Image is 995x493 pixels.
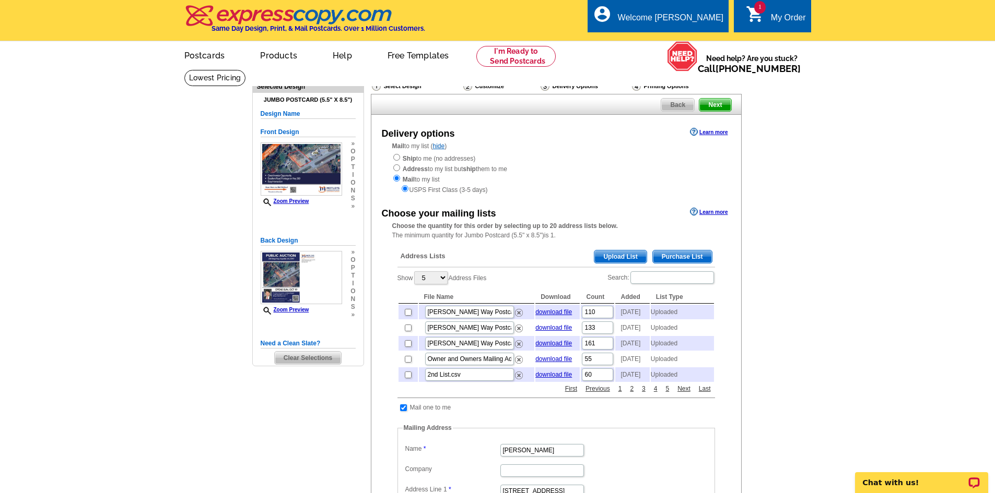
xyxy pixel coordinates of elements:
[716,63,801,74] a: [PHONE_NUMBER]
[515,371,523,379] img: delete.png
[350,187,355,195] span: n
[594,250,646,263] span: Upload List
[754,1,766,14] span: 1
[392,142,404,150] strong: Mail
[771,13,806,28] div: My Order
[541,81,549,91] img: Delivery Options
[651,352,714,366] td: Uploaded
[253,81,364,91] div: Selected Design
[392,222,618,230] strong: Choose the quantity for this order by selecting up to 20 address lists below.
[261,97,356,103] h4: Jumbo Postcard (5.5" x 8.5")
[698,53,806,74] span: Need help? Are you stuck?
[593,5,612,23] i: account_circle
[350,195,355,202] span: s
[563,384,580,393] a: First
[651,305,714,319] td: Uploaded
[630,271,714,284] input: Search:
[433,142,445,150] a: hide
[261,251,342,305] img: small-thumb.jpg
[746,11,806,25] a: 1 shopping_cart My Order
[667,41,698,71] img: help
[615,291,649,304] th: Added
[392,184,720,195] div: USPS First Class (3-5 days)
[651,291,714,304] th: List Type
[618,13,723,28] div: Welcome [PERSON_NAME]
[405,444,499,453] label: Name
[371,42,466,67] a: Free Templates
[350,163,355,171] span: t
[651,367,714,382] td: Uploaded
[168,42,242,67] a: Postcards
[275,352,341,364] span: Clear Selections
[403,176,415,183] strong: Mail
[616,384,625,393] a: 1
[515,354,523,361] a: Remove this list
[350,264,355,272] span: p
[675,384,693,393] a: Next
[515,322,523,330] a: Remove this list
[403,155,416,162] strong: Ship
[535,371,572,378] a: download file
[350,155,355,163] span: p
[631,81,724,91] div: Printing Options
[261,339,356,348] h5: Need a Clean Slate?
[403,423,453,432] legend: Mailing Address
[663,384,672,393] a: 5
[583,384,613,393] a: Previous
[397,270,487,285] label: Show Address Files
[696,384,713,393] a: Last
[184,13,425,32] a: Same Day Design, Print, & Mail Postcards. Over 1 Million Customers.
[261,307,309,312] a: Zoom Preview
[632,81,641,91] img: Printing Options & Summary
[350,179,355,187] span: o
[350,311,355,319] span: »
[535,291,580,304] th: Download
[515,369,523,377] a: Remove this list
[382,127,455,141] div: Delivery options
[690,128,728,136] a: Learn more
[515,309,523,317] img: delete.png
[212,25,425,32] h4: Same Day Design, Print, & Mail Postcards. Over 1 Million Customers.
[392,153,720,195] div: to me (no addresses) to my list but them to me to my list
[581,291,614,304] th: Count
[261,127,356,137] h5: Front Design
[698,63,801,74] span: Call
[243,42,314,67] a: Products
[627,384,636,393] a: 2
[371,221,741,240] div: The minimum quantity for Jumbo Postcard (5.5" x 8.5")is 1.
[690,208,728,216] a: Learn more
[261,142,342,196] img: small-thumb.jpg
[350,295,355,303] span: n
[316,42,369,67] a: Help
[515,338,523,345] a: Remove this list
[661,99,694,111] span: Back
[848,460,995,493] iframe: LiveChat chat widget
[350,272,355,280] span: t
[382,207,496,221] div: Choose your mailing lists
[515,356,523,364] img: delete.png
[463,165,476,173] strong: ship
[261,198,309,204] a: Zoom Preview
[350,171,355,179] span: i
[540,81,631,94] div: Delivery Options
[615,352,649,366] td: [DATE]
[409,402,452,413] td: Mail one to me
[405,464,499,474] label: Company
[699,99,731,111] span: Next
[419,291,535,304] th: File Name
[515,340,523,348] img: delete.png
[535,324,572,331] a: download file
[615,336,649,351] td: [DATE]
[746,5,765,23] i: shopping_cart
[371,81,462,94] div: Select Design
[350,140,355,148] span: »
[414,271,448,284] select: ShowAddress Files
[350,303,355,311] span: s
[653,250,712,263] span: Purchase List
[651,336,714,351] td: Uploaded
[350,287,355,295] span: o
[350,248,355,256] span: »
[350,202,355,210] span: »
